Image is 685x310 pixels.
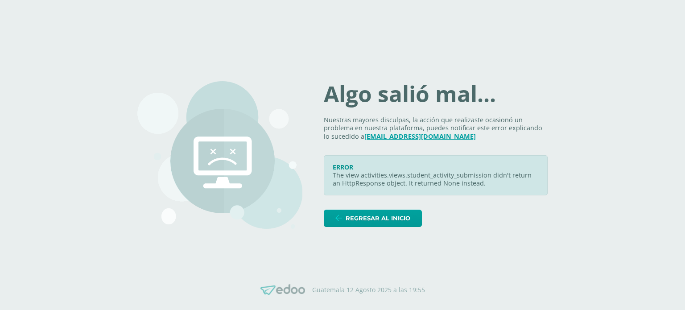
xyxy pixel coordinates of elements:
p: The view activities.views.student_activity_submission didn't return an HttpResponse object. It re... [333,171,539,188]
span: ERROR [333,163,353,171]
p: Nuestras mayores disculpas, la acción que realizaste ocasionó un problema en nuestra plataforma, ... [324,116,548,141]
p: Guatemala 12 Agosto 2025 a las 19:55 [312,286,425,294]
h1: Algo salió mal... [324,83,548,105]
a: [EMAIL_ADDRESS][DOMAIN_NAME] [364,132,476,141]
span: Regresar al inicio [346,210,410,227]
a: Regresar al inicio [324,210,422,227]
img: 500.png [137,81,302,229]
img: Edoo [260,284,305,295]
